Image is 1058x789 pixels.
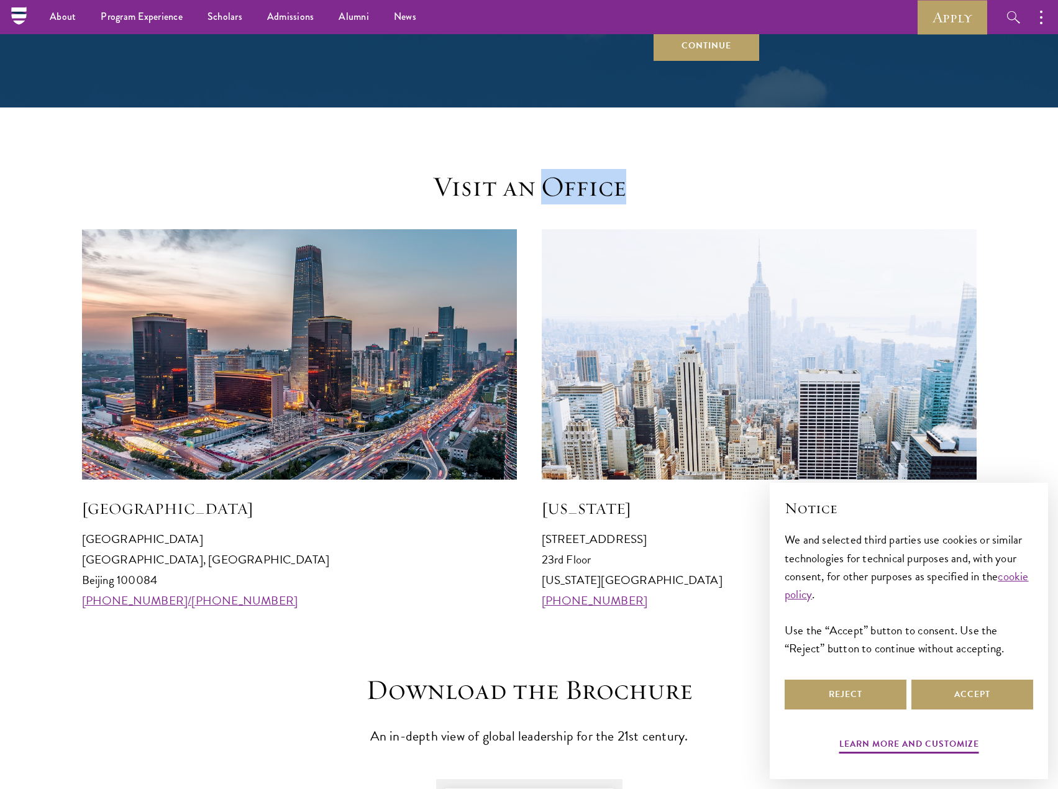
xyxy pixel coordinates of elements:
[337,170,722,204] h3: Visit an Office
[337,673,722,708] h3: Download the Brochure
[82,529,517,611] p: [GEOGRAPHIC_DATA] [GEOGRAPHIC_DATA], [GEOGRAPHIC_DATA] Beijing 100084
[785,531,1033,657] div: We and selected third parties use cookies or similar technologies for technical purposes and, wit...
[654,31,759,61] button: Continue
[542,529,977,611] p: [STREET_ADDRESS] 23rd Floor [US_STATE][GEOGRAPHIC_DATA]
[785,567,1029,603] a: cookie policy
[839,736,979,755] button: Learn more and customize
[82,591,298,609] a: [PHONE_NUMBER]/[PHONE_NUMBER]
[785,498,1033,519] h2: Notice
[542,591,648,609] a: [PHONE_NUMBER]
[337,725,722,748] p: An in-depth view of global leadership for the 21st century.
[911,680,1033,709] button: Accept
[82,498,517,519] h5: [GEOGRAPHIC_DATA]
[542,498,977,519] h5: [US_STATE]
[785,680,906,709] button: Reject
